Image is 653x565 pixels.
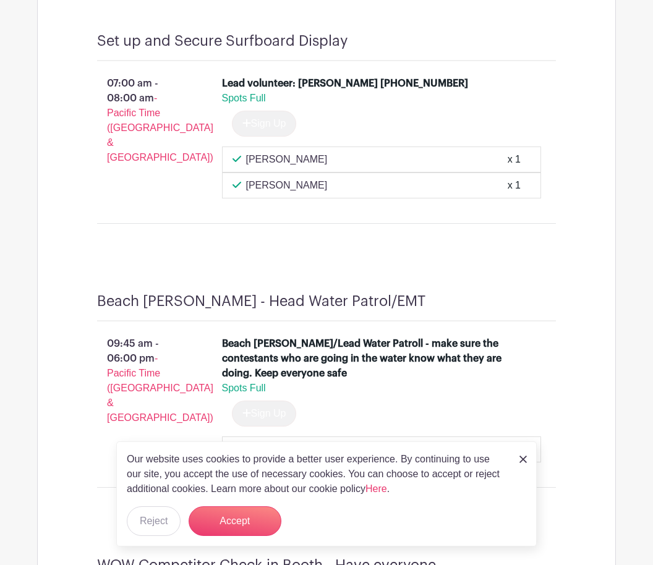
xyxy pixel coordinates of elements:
[508,152,521,167] div: x 1
[365,483,387,494] a: Here
[127,452,506,496] p: Our website uses cookies to provide a better user experience. By continuing to use our site, you ...
[77,71,202,170] p: 07:00 am - 08:00 am
[107,93,213,163] span: - Pacific Time ([GEOGRAPHIC_DATA] & [GEOGRAPHIC_DATA])
[77,331,202,430] p: 09:45 am - 06:00 pm
[222,76,468,91] div: Lead volunteer: [PERSON_NAME] [PHONE_NUMBER]
[246,178,328,193] p: [PERSON_NAME]
[222,93,266,103] span: Spots Full
[127,506,181,536] button: Reject
[107,353,213,423] span: - Pacific Time ([GEOGRAPHIC_DATA] & [GEOGRAPHIC_DATA])
[508,178,521,193] div: x 1
[97,293,425,310] h4: Beach [PERSON_NAME] - Head Water Patrol/EMT
[189,506,281,536] button: Accept
[222,336,527,381] div: Beach [PERSON_NAME]/Lead Water Patroll - make sure the contestants who are going in the water kno...
[519,456,527,463] img: close_button-5f87c8562297e5c2d7936805f587ecaba9071eb48480494691a3f1689db116b3.svg
[246,152,328,167] p: [PERSON_NAME]
[97,33,348,50] h4: Set up and Secure Surfboard Display
[222,383,266,393] span: Spots Full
